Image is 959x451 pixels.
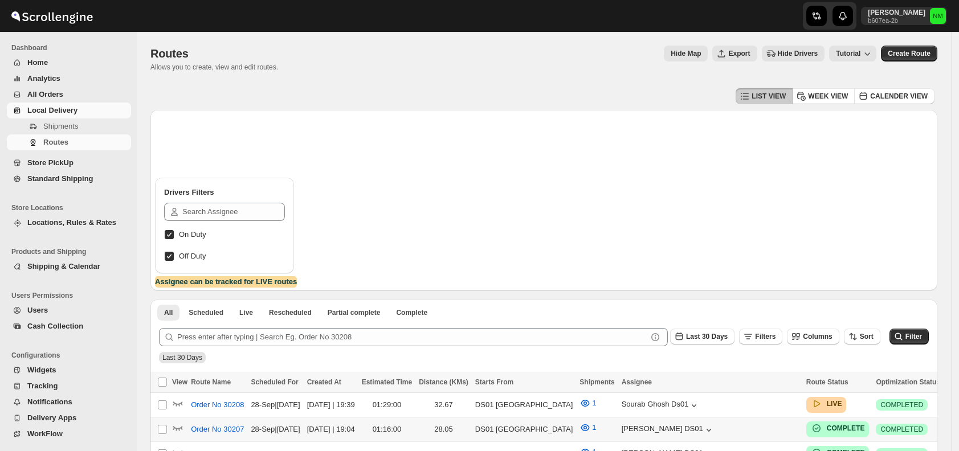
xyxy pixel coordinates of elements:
[7,362,131,378] button: Widgets
[755,333,776,341] span: Filters
[191,399,244,411] span: Order No 30208
[11,291,131,300] span: Users Permissions
[251,425,300,433] span: 28-Sep | [DATE]
[870,92,928,101] span: CALENDER VIEW
[11,351,131,360] span: Configurations
[811,398,842,409] button: LIVE
[191,424,244,435] span: Order No 30207
[179,230,206,239] span: On Duty
[670,329,734,345] button: Last 30 Days
[888,49,931,58] span: Create Route
[27,106,77,114] span: Local Delivery
[880,425,923,434] span: COMPLETED
[396,308,427,317] span: Complete
[157,305,179,321] button: All routes
[622,400,700,411] button: Sourab Ghosh Ds01
[860,333,874,341] span: Sort
[7,394,131,410] button: Notifications
[179,252,206,260] span: Off Duty
[868,17,925,24] p: b607ea-2b
[592,423,596,432] span: 1
[27,74,60,83] span: Analytics
[844,329,880,345] button: Sort
[162,354,202,362] span: Last 30 Days
[307,378,341,386] span: Created At
[7,118,131,134] button: Shipments
[7,215,131,231] button: Locations, Rules & Rates
[868,8,925,17] p: [PERSON_NAME]
[27,174,93,183] span: Standard Shipping
[27,322,83,330] span: Cash Collection
[712,46,757,61] button: Export
[861,7,947,25] button: User menu
[150,47,189,60] span: Routes
[7,71,131,87] button: Analytics
[307,399,355,411] div: [DATE] | 19:39
[622,424,715,436] div: [PERSON_NAME] DS01
[686,333,728,341] span: Last 30 Days
[475,378,513,386] span: Starts From
[752,92,786,101] span: LIST VIEW
[933,13,942,19] text: NM
[11,43,131,52] span: Dashboard
[164,308,173,317] span: All
[155,276,297,288] label: Assignee can be tracked for LIVE routes
[11,247,131,256] span: Products and Shipping
[881,46,937,61] button: Create Route
[573,394,603,412] button: 1
[27,382,58,390] span: Tracking
[27,58,48,67] span: Home
[829,46,876,61] button: Tutorial
[150,63,278,72] p: Allows you to create, view and edit routes.
[7,55,131,71] button: Home
[664,46,708,61] button: Map action label
[239,308,253,317] span: Live
[806,378,848,386] span: Route Status
[307,424,355,435] div: [DATE] | 19:04
[362,399,412,411] div: 01:29:00
[787,329,839,345] button: Columns
[27,158,74,167] span: Store PickUp
[778,49,818,58] span: Hide Drivers
[11,203,131,212] span: Store Locations
[27,429,63,438] span: WorkFlow
[7,87,131,102] button: All Orders
[854,88,934,104] button: CALENDER VIEW
[27,262,100,270] span: Shipping & Calendar
[475,424,573,435] div: DS01 [GEOGRAPHIC_DATA]
[251,400,300,409] span: 28-Sep | [DATE]
[269,308,312,317] span: Rescheduled
[184,420,251,438] button: Order No 30207
[736,88,793,104] button: LIST VIEW
[573,419,603,437] button: 1
[7,134,131,150] button: Routes
[762,46,825,61] button: Hide Drivers
[7,259,131,274] button: Shipping & Calendar
[27,218,116,227] span: Locations, Rules & Rates
[189,308,223,317] span: Scheduled
[27,413,76,422] span: Delivery Apps
[419,378,468,386] span: Distance (KMs)
[9,2,95,30] img: ScrollEngine
[362,424,412,435] div: 01:16:00
[27,397,72,406] span: Notifications
[43,138,68,146] span: Routes
[475,399,573,411] div: DS01 [GEOGRAPHIC_DATA]
[671,49,701,58] span: Hide Map
[880,400,923,409] span: COMPLETED
[27,306,48,314] span: Users
[328,308,381,317] span: Partial complete
[43,122,78,130] span: Shipments
[7,318,131,334] button: Cash Collection
[811,423,865,434] button: COMPLETE
[184,396,251,414] button: Order No 30208
[177,328,647,346] input: Press enter after typing | Search Eg. Order No 30208
[739,329,782,345] button: Filters
[930,8,946,24] span: Narjit Magar
[27,366,56,374] span: Widgets
[827,400,842,408] b: LIVE
[905,333,922,341] span: Filter
[164,187,285,198] h2: Drivers Filters
[419,399,468,411] div: 32.67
